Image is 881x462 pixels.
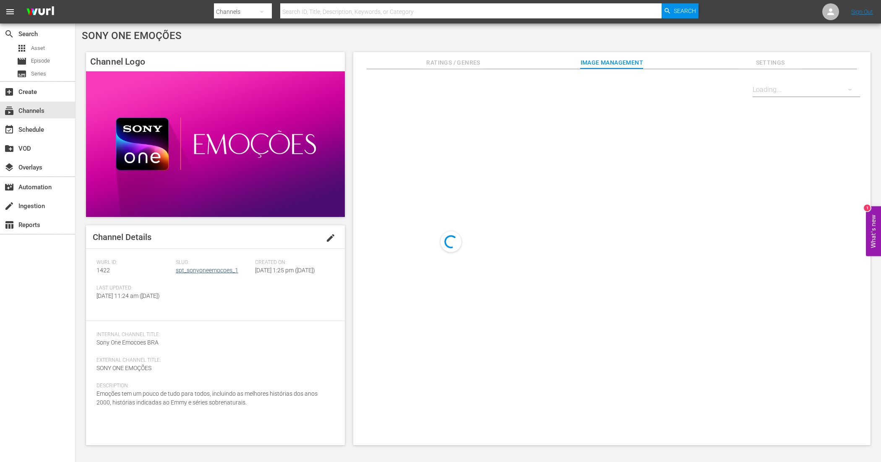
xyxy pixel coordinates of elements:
span: [DATE] 11:24 am ([DATE]) [96,292,160,299]
span: Channels [4,106,14,116]
span: External Channel Title: [96,357,330,364]
span: Create [4,87,14,97]
span: Image Management [580,57,643,68]
span: Settings [739,57,802,68]
span: [DATE] 1:25 pm ([DATE]) [255,267,315,274]
span: Asset [31,44,45,52]
span: Asset [17,43,27,53]
img: ans4CAIJ8jUAAAAAAAAAAAAAAAAAAAAAAAAgQb4GAAAAAAAAAAAAAAAAAAAAAAAAJMjXAAAAAAAAAAAAAAAAAAAAAAAAgAT5G... [20,2,60,22]
span: Last Updated: [96,285,172,292]
span: SONY ONE EMOÇÕES [96,365,151,371]
button: Open Feedback Widget [866,206,881,256]
span: Episode [17,56,27,66]
span: VOD [4,144,14,154]
button: edit [321,228,341,248]
span: SONY ONE EMOÇÕES [82,30,182,42]
span: Episode [31,57,50,65]
span: Sony One Emocoes BRA [96,339,159,346]
span: Automation [4,182,14,192]
span: Search [674,3,696,18]
span: Schedule [4,125,14,135]
span: Reports [4,220,14,230]
h4: Channel Logo [86,52,345,71]
a: Sign Out [851,8,873,15]
span: Emoções tem um pouco de tudo para todos, incluindo as melhores histórias dos anos 2000, histórias... [96,390,318,406]
span: Ratings / Genres [422,57,485,68]
span: Wurl ID: [96,259,172,266]
span: Internal Channel Title: [96,331,330,338]
span: 1422 [96,267,110,274]
a: spt_sonyoneemocoes_1 [176,267,238,274]
button: Search [662,3,699,18]
img: SONY ONE EMOÇÕES [86,71,345,217]
span: Ingestion [4,201,14,211]
span: Created On: [255,259,330,266]
span: Search [4,29,14,39]
span: Overlays [4,162,14,172]
span: edit [326,233,336,243]
span: menu [5,7,15,17]
span: Channel Details [93,232,151,242]
span: Description: [96,383,330,389]
div: 1 [864,204,871,211]
span: Series [17,69,27,79]
span: Slug: [176,259,251,266]
span: Series [31,70,46,78]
